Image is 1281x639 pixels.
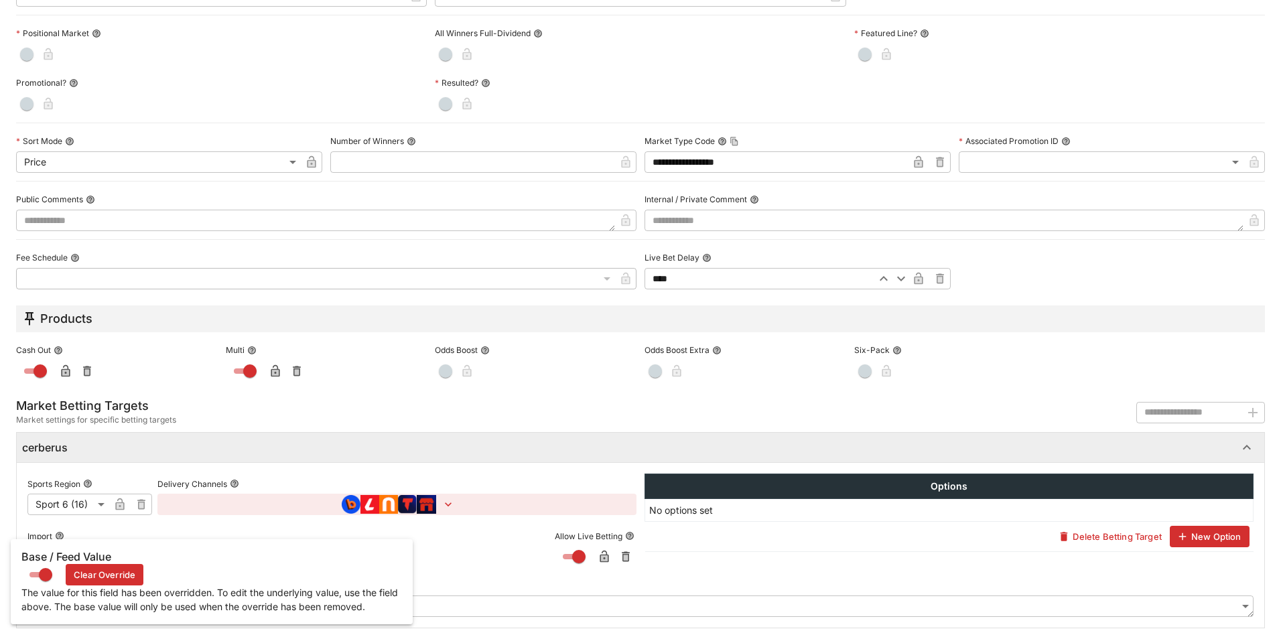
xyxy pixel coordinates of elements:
[435,77,478,88] p: Resulted?
[398,495,417,514] img: brand
[435,27,531,39] p: All Winners Full-Dividend
[645,474,1254,499] th: Options
[1170,526,1250,547] button: New Option
[27,530,52,542] p: Import
[1051,526,1169,547] button: Delete Betting Target
[16,413,176,427] span: Market settings for specific betting targets
[21,585,402,614] p: The value for this field has been overridden. To edit the underlying value, use the field above. ...
[16,135,62,147] p: Sort Mode
[645,499,1254,522] td: No options set
[645,344,710,356] p: Odds Boost Extra
[16,77,66,88] p: Promotional?
[226,344,245,356] p: Multi
[27,478,80,490] p: Sports Region
[342,495,360,514] img: brand
[16,398,176,413] h5: Market Betting Targets
[22,441,68,455] h6: cerberus
[16,344,51,356] p: Cash Out
[854,344,890,356] p: Six-Pack
[360,495,379,514] img: brand
[379,495,398,514] img: brand
[157,478,227,490] p: Delivery Channels
[854,27,917,39] p: Featured Line?
[40,311,92,326] h5: Products
[645,252,699,263] p: Live Bet Delay
[330,135,404,147] p: Number of Winners
[16,252,68,263] p: Fee Schedule
[959,135,1059,147] p: Associated Promotion ID
[21,550,402,564] h6: Base / Feed Value
[16,27,89,39] p: Positional Market
[27,494,109,515] div: Sport 6 (16)
[417,495,436,514] img: brand
[435,344,478,356] p: Odds Boost
[16,151,301,173] div: Price
[66,564,143,585] button: Clear Override
[16,194,83,205] p: Public Comments
[555,530,622,542] p: Allow Live Betting
[730,137,739,146] button: Copy To Clipboard
[645,135,715,147] p: Market Type Code
[645,194,747,205] p: Internal / Private Comment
